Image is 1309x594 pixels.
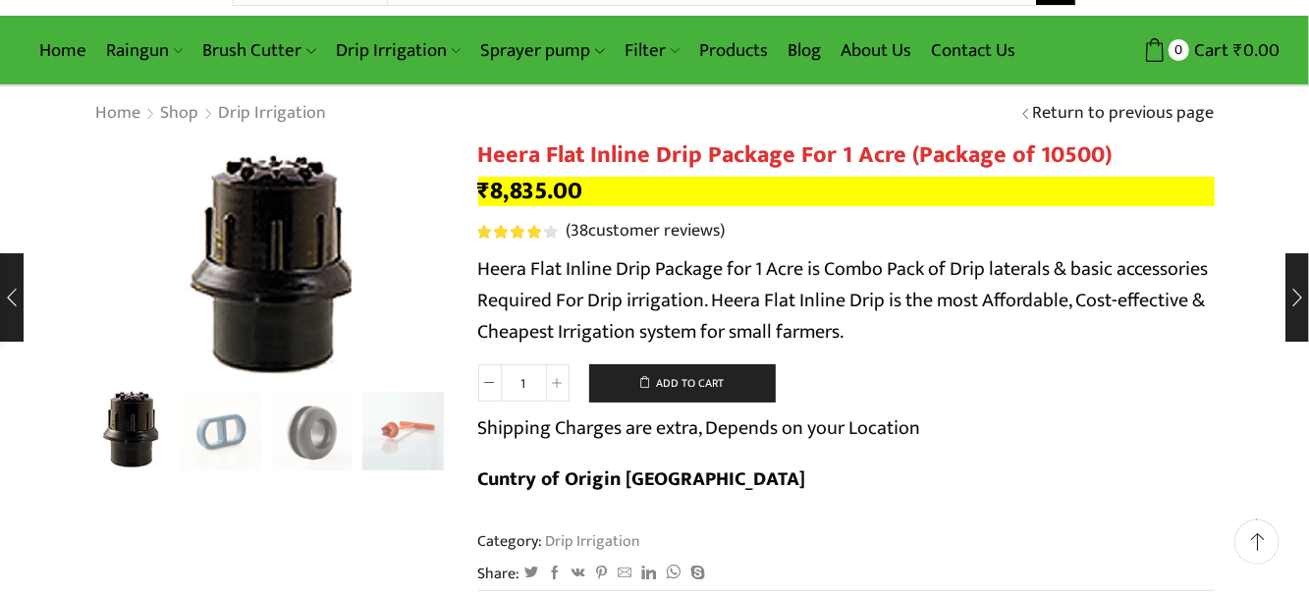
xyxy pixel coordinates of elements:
[94,147,448,382] div: 5 / 10
[1189,37,1228,64] span: Cart
[589,364,776,404] button: Add to cart
[478,412,921,444] p: Shipping Charges are extra, Depends on your Location
[478,141,1215,170] h1: Heera Flat Inline Drip Package For 1 Acre (Package of 10500)
[831,27,921,74] a: About Us
[478,225,558,239] div: Rated 4.21 out of 5
[1096,32,1280,69] a: 0 Cart ₹0.00
[272,392,354,470] li: 7 / 10
[470,27,614,74] a: Sprayer pump
[567,219,726,244] a: (38customer reviews)
[326,27,470,74] a: Drip Irrigation
[478,530,641,553] span: Category:
[95,101,142,127] a: Home
[478,253,1215,348] p: Heera Flat Inline Drip Package for 1 Acre is Combo Pack of Drip laterals & basic accessories Requ...
[478,225,545,239] span: Rated out of 5 based on customer ratings
[478,225,562,239] span: 38
[90,392,172,470] li: 5 / 10
[478,462,806,496] b: Cuntry of Origin [GEOGRAPHIC_DATA]
[1233,35,1243,66] span: ₹
[478,171,583,211] bdi: 8,835.00
[778,27,831,74] a: Blog
[1169,39,1189,60] span: 0
[362,392,444,470] li: 8 / 10
[181,392,262,470] li: 6 / 10
[1233,35,1280,66] bdi: 0.00
[192,27,325,74] a: Brush Cutter
[615,27,689,74] a: Filter
[478,563,520,585] span: Share:
[181,392,262,473] img: Heera Lateral End Cap
[543,528,641,554] a: Drip Irrigation
[689,27,778,74] a: Products
[1033,101,1215,127] a: Return to previous page
[95,101,328,127] nav: Breadcrumb
[272,392,354,473] img: Heera Grommet
[90,389,172,470] img: Flush-Valve
[921,27,1025,74] a: Contact Us
[96,27,192,74] a: Raingun
[362,392,444,473] a: Drill
[478,171,491,211] span: ₹
[160,101,200,127] a: Shop
[218,101,328,127] a: Drip Irrigation
[572,216,589,245] span: 38
[29,27,96,74] a: Home
[502,364,546,402] input: Product quantity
